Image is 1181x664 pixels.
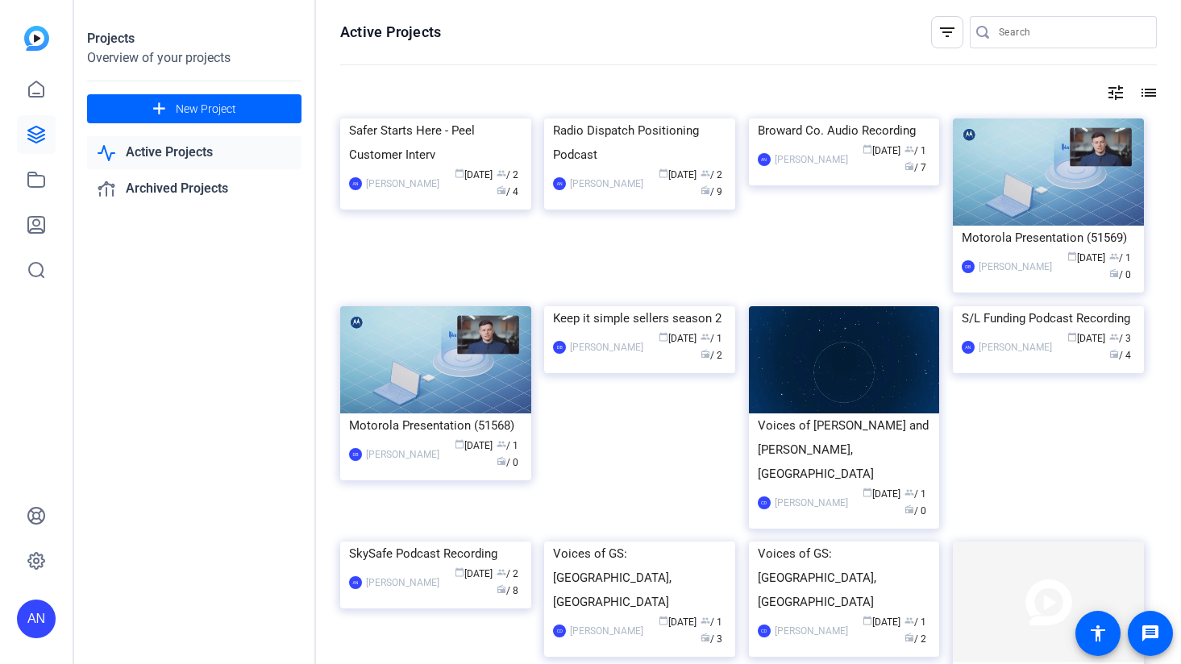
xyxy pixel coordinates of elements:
span: [DATE] [455,568,493,579]
span: group [701,616,710,625]
div: Radio Dispatch Positioning Podcast [553,118,726,167]
span: / 1 [904,488,926,500]
span: [DATE] [659,616,697,628]
mat-icon: tune [1106,83,1125,102]
span: calendar_today [455,439,464,449]
span: / 0 [497,457,518,468]
span: / 3 [1109,333,1131,344]
span: New Project [176,101,236,118]
div: [PERSON_NAME] [775,623,848,639]
span: radio [904,161,914,171]
div: Projects [87,29,301,48]
div: Voices of GS: [GEOGRAPHIC_DATA], [GEOGRAPHIC_DATA] [758,542,931,614]
div: Motorola Presentation (51568) [349,413,522,438]
span: radio [904,633,914,642]
div: [PERSON_NAME] [366,176,439,192]
span: [DATE] [1067,252,1105,264]
div: CD [758,496,771,509]
span: / 2 [701,350,722,361]
span: [DATE] [455,440,493,451]
span: calendar_today [659,332,668,342]
span: / 2 [497,568,518,579]
div: Voices of GS: [GEOGRAPHIC_DATA], [GEOGRAPHIC_DATA] [553,542,726,614]
span: / 3 [701,633,722,645]
div: [PERSON_NAME] [570,176,643,192]
div: DB [553,341,566,354]
span: calendar_today [455,168,464,178]
div: [PERSON_NAME] [775,151,848,168]
span: [DATE] [863,616,900,628]
div: CD [553,625,566,637]
span: [DATE] [455,169,493,181]
span: radio [701,185,710,195]
span: calendar_today [863,488,872,497]
span: group [497,567,506,577]
input: Search [999,23,1144,42]
span: / 4 [1109,350,1131,361]
div: [PERSON_NAME] [366,575,439,591]
span: group [1109,251,1119,261]
span: group [497,439,506,449]
mat-icon: add [149,99,169,119]
span: calendar_today [659,616,668,625]
span: calendar_today [455,567,464,577]
span: / 1 [701,333,722,344]
span: calendar_today [863,616,872,625]
span: / 2 [497,169,518,181]
span: calendar_today [1067,332,1077,342]
div: Overview of your projects [87,48,301,68]
span: / 1 [1109,252,1131,264]
div: AN [349,576,362,589]
div: Motorola Presentation (51569) [962,226,1135,250]
span: group [1109,332,1119,342]
div: CD [758,625,771,637]
div: SkySafe Podcast Recording [349,542,522,566]
div: S/L Funding Podcast Recording [962,306,1135,330]
span: radio [497,456,506,466]
span: / 9 [701,186,722,197]
div: [PERSON_NAME] [775,495,848,511]
span: [DATE] [659,333,697,344]
span: calendar_today [1067,251,1077,261]
div: AN [17,600,56,638]
img: blue-gradient.svg [24,26,49,51]
span: / 1 [904,616,926,628]
span: radio [904,504,914,514]
div: [PERSON_NAME] [979,259,1052,275]
span: [DATE] [863,145,900,156]
span: radio [701,349,710,359]
div: [PERSON_NAME] [366,446,439,463]
div: Broward Co. Audio Recording [758,118,931,143]
span: calendar_today [863,144,872,154]
span: group [497,168,506,178]
span: / 1 [701,616,722,628]
div: AN [962,341,975,354]
span: [DATE] [1067,333,1105,344]
mat-icon: accessibility [1088,624,1108,643]
div: Safer Starts Here - Peel Customer Interv [349,118,522,167]
h1: Active Projects [340,23,441,42]
span: / 8 [497,585,518,596]
span: / 1 [904,145,926,156]
div: Voices of [PERSON_NAME] and [PERSON_NAME], [GEOGRAPHIC_DATA] [758,413,931,486]
span: radio [1109,349,1119,359]
button: New Project [87,94,301,123]
span: / 0 [1109,269,1131,280]
a: Active Projects [87,136,301,169]
div: Keep it simple sellers season 2 [553,306,726,330]
span: group [904,144,914,154]
span: [DATE] [659,169,697,181]
div: [PERSON_NAME] [570,623,643,639]
mat-icon: message [1141,624,1160,643]
span: group [701,168,710,178]
span: / 1 [497,440,518,451]
span: radio [497,584,506,594]
mat-icon: filter_list [938,23,957,42]
a: Archived Projects [87,172,301,205]
div: AN [349,177,362,190]
span: / 2 [904,633,926,645]
span: radio [701,633,710,642]
span: / 0 [904,505,926,517]
span: group [904,616,914,625]
span: calendar_today [659,168,668,178]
